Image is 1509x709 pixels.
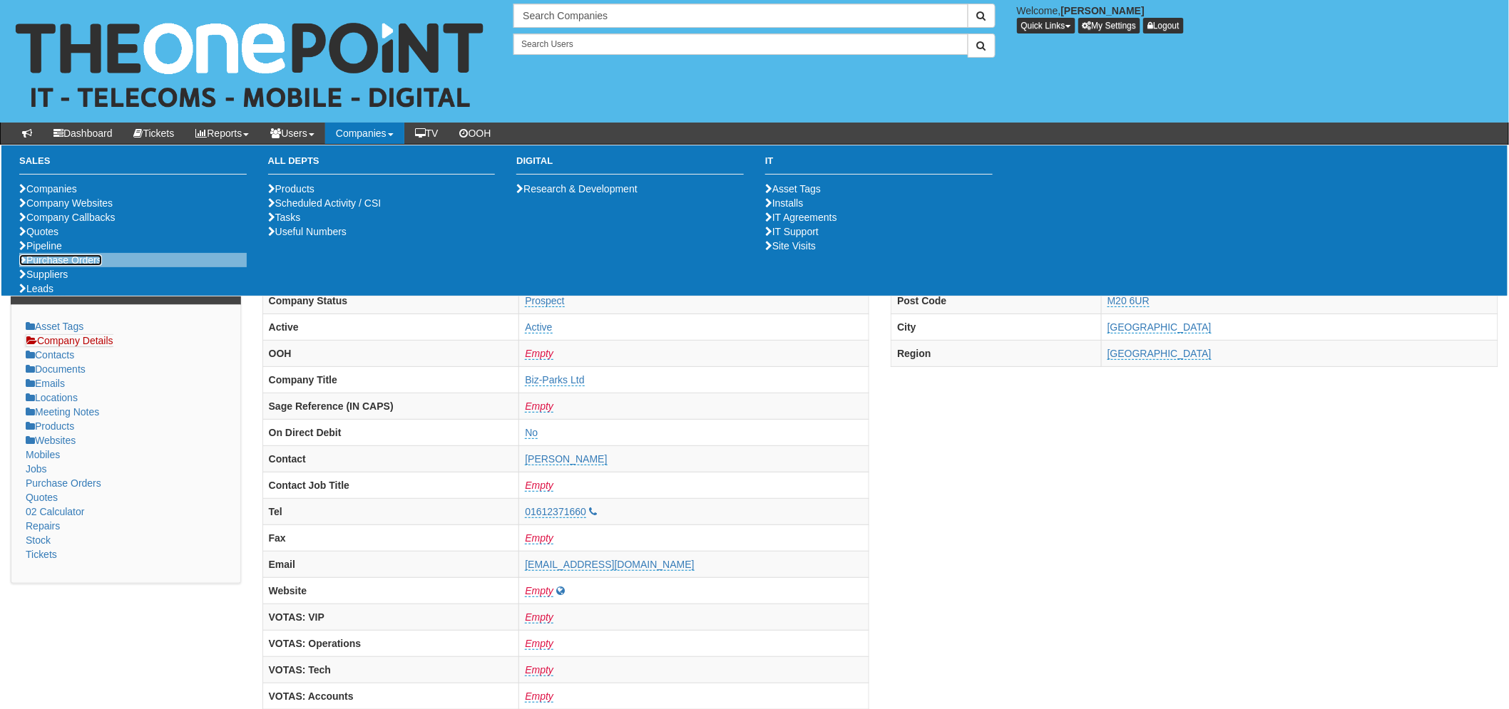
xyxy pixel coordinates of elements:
[1108,348,1212,360] a: [GEOGRAPHIC_DATA]
[262,420,519,446] th: On Direct Debit
[26,392,78,403] a: Locations
[26,449,60,460] a: Mobiles
[262,367,519,393] th: Company Title
[26,349,74,361] a: Contacts
[26,363,86,375] a: Documents
[513,33,968,55] input: Search Users
[262,314,519,341] th: Active
[19,156,247,174] h3: Sales
[19,226,58,237] a: Quotes
[268,212,301,223] a: Tasks
[765,212,837,223] a: IT Agreements
[19,283,53,294] a: Leads
[26,463,47,475] a: Jobs
[525,638,553,650] a: Empty
[765,240,816,252] a: Site Visits
[26,492,58,503] a: Quotes
[26,378,65,389] a: Emails
[525,506,586,518] a: 01612371660
[404,123,449,144] a: TV
[1078,18,1141,33] a: My Settings
[891,314,1102,341] th: City
[262,657,519,683] th: VOTAS: Tech
[262,446,519,472] th: Contact
[525,400,553,413] a: Empty
[268,183,314,195] a: Products
[525,690,553,703] a: Empty
[325,123,404,144] a: Companies
[185,123,260,144] a: Reports
[260,123,325,144] a: Users
[525,585,553,597] a: Empty
[262,631,519,657] th: VOTAS: Operations
[516,156,744,174] h3: Digital
[525,427,538,439] a: No
[765,226,819,237] a: IT Support
[1108,321,1212,333] a: [GEOGRAPHIC_DATA]
[1143,18,1184,33] a: Logout
[525,321,552,333] a: Active
[19,269,68,280] a: Suppliers
[26,420,74,432] a: Products
[26,506,85,517] a: 02 Calculator
[26,334,113,347] a: Company Details
[1017,18,1075,33] button: Quick Links
[19,197,113,209] a: Company Websites
[262,525,519,552] th: Fax
[525,532,553,544] a: Empty
[268,226,347,237] a: Useful Numbers
[26,435,76,446] a: Websites
[513,4,968,28] input: Search Companies
[525,611,553,623] a: Empty
[1108,295,1150,307] a: M20 6UR
[525,453,607,465] a: [PERSON_NAME]
[765,156,993,174] h3: IT
[1006,4,1509,33] div: Welcome,
[525,664,553,676] a: Empty
[262,288,519,314] th: Company Status
[19,183,77,195] a: Companies
[26,406,99,418] a: Meeting Notes
[19,240,62,252] a: Pipeline
[123,123,185,144] a: Tickets
[891,288,1102,314] th: Post Code
[525,295,564,307] a: Prospect
[891,341,1102,367] th: Region
[268,197,382,209] a: Scheduled Activity / CSI
[26,534,51,546] a: Stock
[43,123,123,144] a: Dashboard
[262,472,519,499] th: Contact Job Title
[765,197,804,209] a: Installs
[525,559,694,571] a: [EMAIL_ADDRESS][DOMAIN_NAME]
[262,578,519,604] th: Website
[525,480,553,492] a: Empty
[262,341,519,367] th: OOH
[26,321,83,332] a: Asset Tags
[19,212,116,223] a: Company Callbacks
[26,520,60,532] a: Repairs
[262,499,519,525] th: Tel
[26,549,57,560] a: Tickets
[262,604,519,631] th: VOTAS: VIP
[516,183,638,195] a: Research & Development
[26,477,101,489] a: Purchase Orders
[268,156,496,174] h3: All Depts
[262,393,519,420] th: Sage Reference (IN CAPS)
[262,552,519,578] th: Email
[525,374,584,386] a: Biz-Parks Ltd
[765,183,821,195] a: Asset Tags
[19,254,102,266] a: Purchase Orders
[525,348,553,360] a: Empty
[1061,5,1145,16] b: [PERSON_NAME]
[449,123,502,144] a: OOH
